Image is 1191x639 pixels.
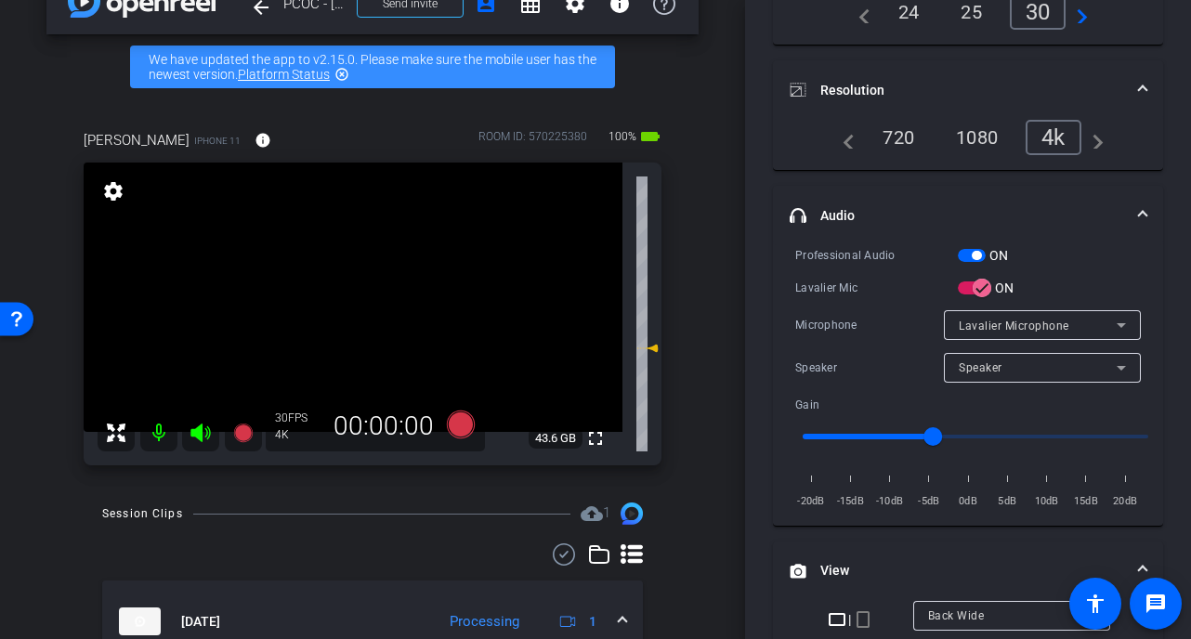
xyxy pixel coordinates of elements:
div: Session Clips [102,504,183,523]
span: 10dB [1031,492,1063,511]
span: -20dB [795,492,827,511]
mat-icon: crop_portrait [852,608,874,631]
span: -15dB [834,492,866,511]
label: ON [991,279,1014,297]
span: 20dB [1109,492,1141,511]
span: Speaker [959,361,1002,374]
mat-icon: info [255,132,271,149]
mat-panel-title: Resolution [790,81,1124,100]
div: 1080 [942,122,1012,153]
mat-icon: cloud_upload [581,502,603,525]
mat-icon: -5 dB [636,337,659,359]
div: Processing [440,611,529,632]
span: FPS [288,411,308,424]
span: [PERSON_NAME] [84,130,190,150]
div: 720 [869,122,928,153]
span: 1 [603,504,610,521]
span: 0dB [952,492,984,511]
mat-expansion-panel-header: Audio [773,186,1163,245]
div: Lavalier Mic [795,279,958,297]
div: 4K [275,427,321,442]
span: 5dB [991,492,1023,511]
mat-icon: fullscreen [584,427,607,450]
mat-icon: accessibility [1084,593,1106,615]
div: Gain [795,396,958,414]
div: We have updated the app to v2.15.0. Please make sure the mobile user has the newest version. [130,46,615,88]
div: ROOM ID: 570225380 [478,128,587,155]
mat-icon: battery_std [639,125,661,148]
img: Session clips [621,502,643,525]
span: [DATE] [181,612,220,632]
span: Back Wide [928,609,985,622]
div: Microphone [795,316,944,334]
mat-icon: navigate_before [848,1,870,23]
span: -10dB [874,492,906,511]
span: 100% [606,122,639,151]
label: ON [986,246,1009,265]
a: Platform Status [238,67,330,82]
mat-panel-title: View [790,561,1124,580]
span: 43.6 GB [529,427,582,450]
div: 4k [1026,120,1081,155]
div: Resolution [773,120,1163,170]
mat-expansion-panel-header: View [773,541,1163,601]
mat-icon: crop_landscape [826,608,848,631]
span: Lavalier Microphone [959,319,1069,333]
mat-expansion-panel-header: Resolution [773,60,1163,120]
mat-panel-title: Audio [790,206,1124,226]
div: Speaker [795,359,944,377]
mat-icon: highlight_off [334,67,349,82]
span: 1 [589,612,596,632]
div: Professional Audio [795,246,958,265]
span: iPhone 11 [194,134,241,148]
mat-icon: message [1145,593,1167,615]
img: thumb-nail [119,607,161,635]
div: Audio [773,245,1163,526]
mat-icon: settings [100,180,126,202]
mat-icon: navigate_next [1081,126,1104,149]
div: 30 [275,411,321,425]
mat-icon: navigate_next [1066,1,1088,23]
span: -5dB [913,492,945,511]
span: Destinations for your clips [581,502,610,525]
div: 00:00:00 [321,411,446,442]
div: | [826,608,892,631]
span: 15dB [1070,492,1102,511]
mat-icon: navigate_before [832,126,855,149]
